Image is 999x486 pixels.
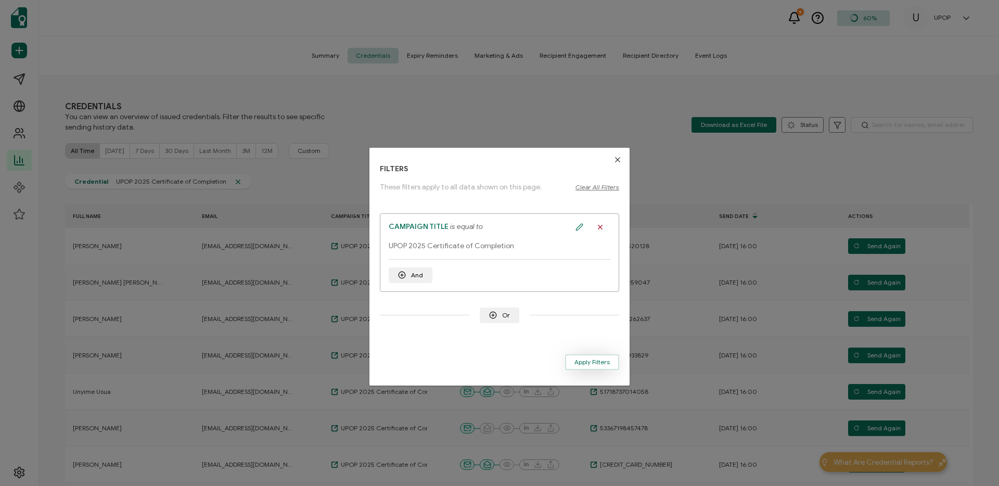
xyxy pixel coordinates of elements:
[369,148,630,386] div: dialog
[389,267,432,283] button: And
[380,182,542,193] p: These filters apply to all data shown on this page.
[389,222,449,231] span: CAMPAIGN TITLE
[565,354,619,370] button: Apply Filters
[480,308,519,323] button: Or
[489,311,510,319] span: Or
[380,163,619,174] span: FILTERS
[450,222,483,231] span: is equal to
[574,359,610,365] span: Apply Filters
[821,368,999,486] iframe: Chat Widget
[575,183,619,191] span: Clear All Filters
[398,271,423,279] span: And
[389,240,514,251] span: UPOP 2025 Certificate of Completion
[606,148,630,172] button: Close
